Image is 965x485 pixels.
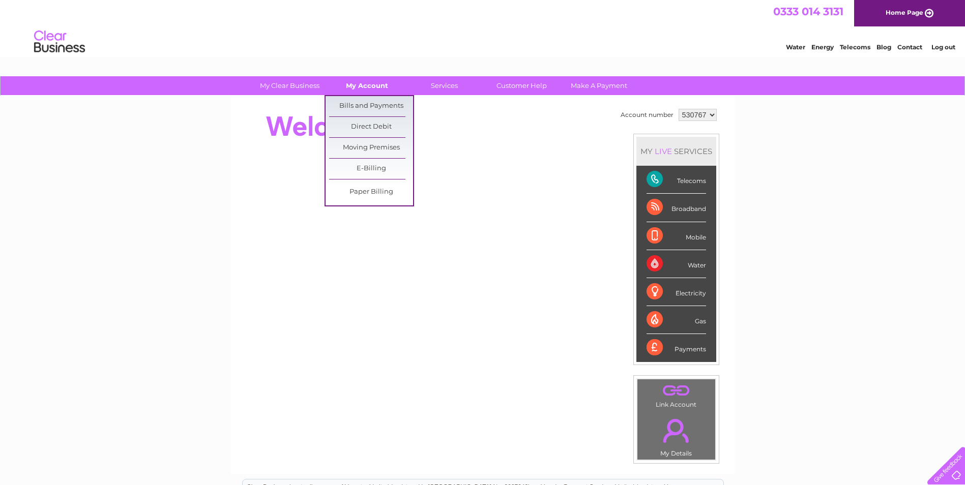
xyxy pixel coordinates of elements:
[653,146,674,156] div: LIVE
[329,117,413,137] a: Direct Debit
[637,379,716,411] td: Link Account
[329,96,413,116] a: Bills and Payments
[329,182,413,202] a: Paper Billing
[876,43,891,51] a: Blog
[647,334,706,361] div: Payments
[329,138,413,158] a: Moving Premises
[647,250,706,278] div: Water
[34,26,85,57] img: logo.png
[647,306,706,334] div: Gas
[329,159,413,179] a: E-Billing
[647,222,706,250] div: Mobile
[773,5,843,18] a: 0333 014 3131
[480,76,564,95] a: Customer Help
[618,106,676,124] td: Account number
[637,410,716,460] td: My Details
[931,43,955,51] a: Log out
[640,413,713,448] a: .
[248,76,332,95] a: My Clear Business
[811,43,834,51] a: Energy
[640,382,713,400] a: .
[636,137,716,166] div: MY SERVICES
[243,6,723,49] div: Clear Business is a trading name of Verastar Limited (registered in [GEOGRAPHIC_DATA] No. 3667643...
[647,194,706,222] div: Broadband
[840,43,870,51] a: Telecoms
[647,278,706,306] div: Electricity
[557,76,641,95] a: Make A Payment
[325,76,409,95] a: My Account
[786,43,805,51] a: Water
[897,43,922,51] a: Contact
[647,166,706,194] div: Telecoms
[402,76,486,95] a: Services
